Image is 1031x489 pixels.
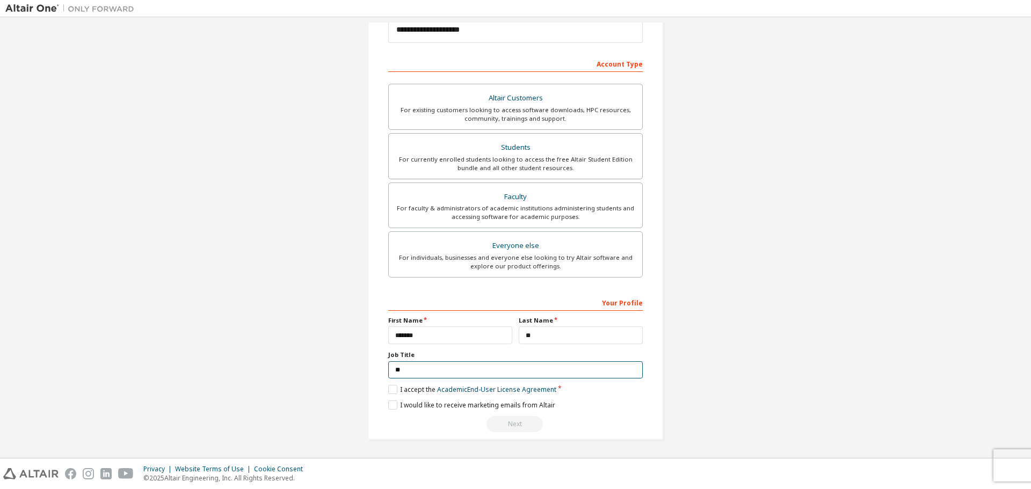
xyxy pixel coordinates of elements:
[395,91,636,106] div: Altair Customers
[83,468,94,479] img: instagram.svg
[5,3,140,14] img: Altair One
[118,468,134,479] img: youtube.svg
[437,385,556,394] a: Academic End-User License Agreement
[388,294,643,311] div: Your Profile
[388,316,512,325] label: First Name
[395,204,636,221] div: For faculty & administrators of academic institutions administering students and accessing softwa...
[388,55,643,72] div: Account Type
[65,468,76,479] img: facebook.svg
[100,468,112,479] img: linkedin.svg
[388,400,555,410] label: I would like to receive marketing emails from Altair
[388,416,643,432] div: Read and acccept EULA to continue
[143,473,309,483] p: © 2025 Altair Engineering, Inc. All Rights Reserved.
[388,351,643,359] label: Job Title
[388,385,556,394] label: I accept the
[395,253,636,271] div: For individuals, businesses and everyone else looking to try Altair software and explore our prod...
[395,106,636,123] div: For existing customers looking to access software downloads, HPC resources, community, trainings ...
[3,468,59,479] img: altair_logo.svg
[175,465,254,473] div: Website Terms of Use
[395,238,636,253] div: Everyone else
[395,155,636,172] div: For currently enrolled students looking to access the free Altair Student Edition bundle and all ...
[519,316,643,325] label: Last Name
[143,465,175,473] div: Privacy
[254,465,309,473] div: Cookie Consent
[395,189,636,205] div: Faculty
[395,140,636,155] div: Students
